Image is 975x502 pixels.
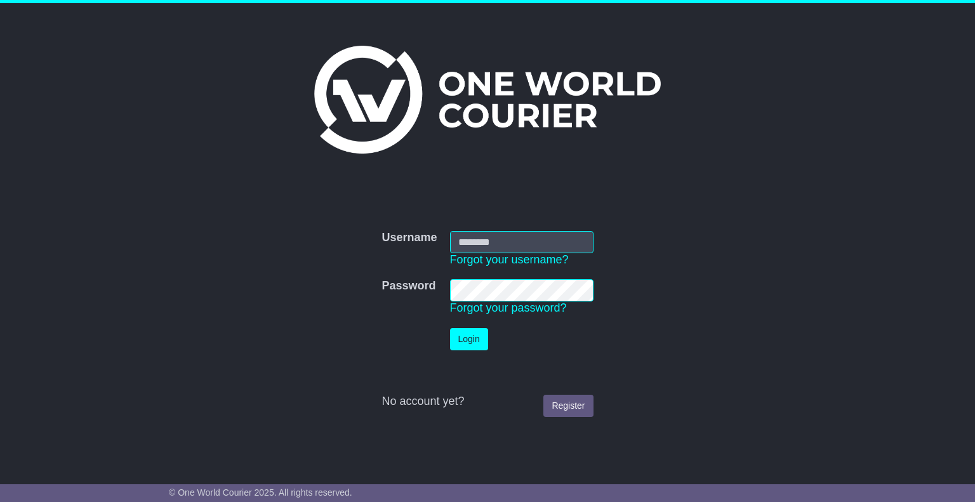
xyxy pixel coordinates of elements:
[450,328,488,350] button: Login
[169,487,352,498] span: © One World Courier 2025. All rights reserved.
[381,279,435,293] label: Password
[381,231,437,245] label: Username
[314,46,661,154] img: One World
[543,395,593,417] a: Register
[381,395,593,409] div: No account yet?
[450,253,569,266] a: Forgot your username?
[450,301,567,314] a: Forgot your password?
